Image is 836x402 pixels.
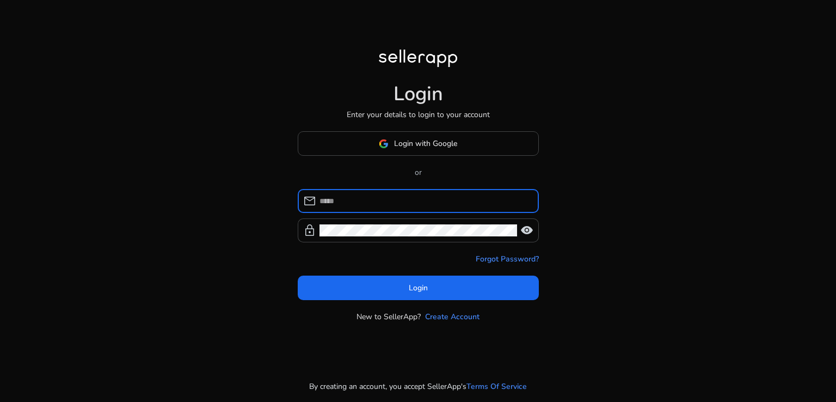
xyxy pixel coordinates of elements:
a: Forgot Password? [476,253,539,265]
p: New to SellerApp? [356,311,421,322]
p: or [298,167,539,178]
a: Terms Of Service [466,381,527,392]
span: Login with Google [394,138,457,149]
p: Enter your details to login to your account [347,109,490,120]
span: lock [303,224,316,237]
button: Login [298,276,539,300]
a: Create Account [425,311,480,322]
span: Login [409,282,428,294]
button: Login with Google [298,131,539,156]
span: mail [303,194,316,208]
img: google-logo.svg [379,139,389,149]
span: visibility [520,224,533,237]
h1: Login [394,82,443,106]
